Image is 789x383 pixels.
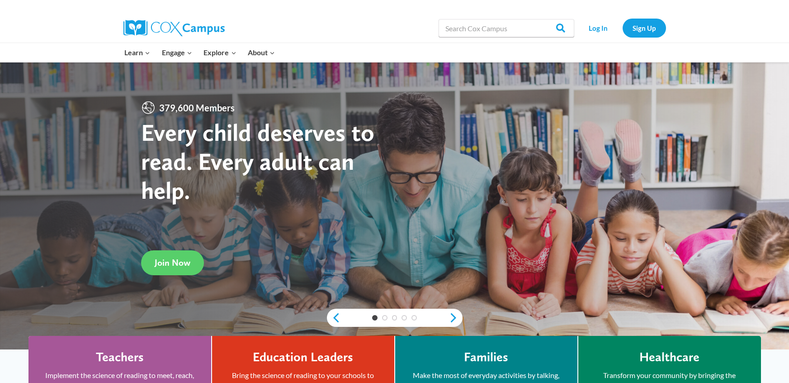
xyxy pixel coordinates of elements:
[579,19,618,37] a: Log In
[382,315,387,321] a: 2
[119,43,281,62] nav: Primary Navigation
[623,19,666,37] a: Sign Up
[124,47,150,58] span: Learn
[464,349,508,365] h4: Families
[392,315,397,321] a: 3
[579,19,666,37] nav: Secondary Navigation
[253,349,353,365] h4: Education Leaders
[248,47,275,58] span: About
[156,101,238,115] span: 379,600 Members
[162,47,192,58] span: Engage
[123,20,225,36] img: Cox Campus
[141,250,204,275] a: Join Now
[327,312,340,323] a: previous
[402,315,407,321] a: 4
[639,349,699,365] h4: Healthcare
[141,118,374,204] strong: Every child deserves to read. Every adult can help.
[411,315,417,321] a: 5
[327,309,463,327] div: content slider buttons
[449,312,463,323] a: next
[372,315,378,321] a: 1
[439,19,574,37] input: Search Cox Campus
[155,257,190,268] span: Join Now
[203,47,236,58] span: Explore
[96,349,144,365] h4: Teachers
